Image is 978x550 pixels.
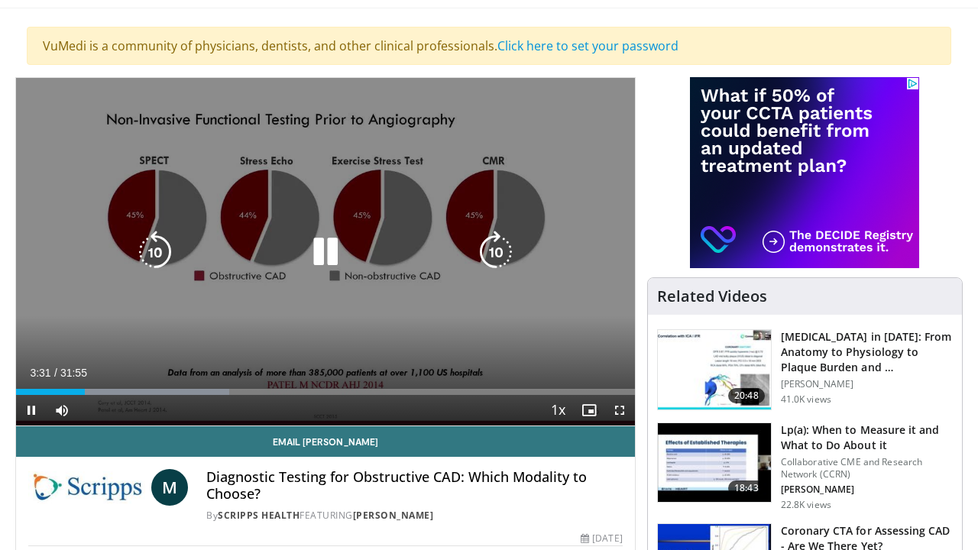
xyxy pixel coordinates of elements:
a: Email [PERSON_NAME] [16,426,635,457]
a: 20:48 [MEDICAL_DATA] in [DATE]: From Anatomy to Physiology to Plaque Burden and … [PERSON_NAME] 4... [657,329,953,410]
button: Playback Rate [543,395,574,425]
span: / [54,367,57,379]
h4: Related Videos [657,287,767,306]
iframe: Advertisement [690,77,919,268]
button: Pause [16,395,47,425]
div: Progress Bar [16,389,635,395]
span: 3:31 [30,367,50,379]
h4: Diagnostic Testing for Obstructive CAD: Which Modality to Choose? [206,469,622,502]
a: Click here to set your password [497,37,678,54]
a: Scripps Health [218,509,300,522]
img: Scripps Health [28,469,145,506]
p: [PERSON_NAME] [781,378,953,390]
img: 7a20132b-96bf-405a-bedd-783937203c38.150x105_q85_crop-smart_upscale.jpg [658,423,771,503]
div: [DATE] [581,532,622,545]
button: Mute [47,395,77,425]
img: 823da73b-7a00-425d-bb7f-45c8b03b10c3.150x105_q85_crop-smart_upscale.jpg [658,330,771,409]
span: 18:43 [728,480,765,496]
h3: Lp(a): When to Measure it and What to Do About it [781,422,953,453]
button: Fullscreen [604,395,635,425]
a: [PERSON_NAME] [353,509,434,522]
div: VuMedi is a community of physicians, dentists, and other clinical professionals. [27,27,951,65]
span: 20:48 [728,388,765,403]
div: By FEATURING [206,509,622,522]
p: Collaborative CME and Research Network (CCRN) [781,456,953,480]
p: 41.0K views [781,393,831,406]
a: 18:43 Lp(a): When to Measure it and What to Do About it Collaborative CME and Research Network (C... [657,422,953,511]
p: 22.8K views [781,499,831,511]
h3: [MEDICAL_DATA] in [DATE]: From Anatomy to Physiology to Plaque Burden and … [781,329,953,375]
p: [PERSON_NAME] [781,484,953,496]
video-js: Video Player [16,78,635,426]
span: 31:55 [60,367,87,379]
button: Enable picture-in-picture mode [574,395,604,425]
a: M [151,469,188,506]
